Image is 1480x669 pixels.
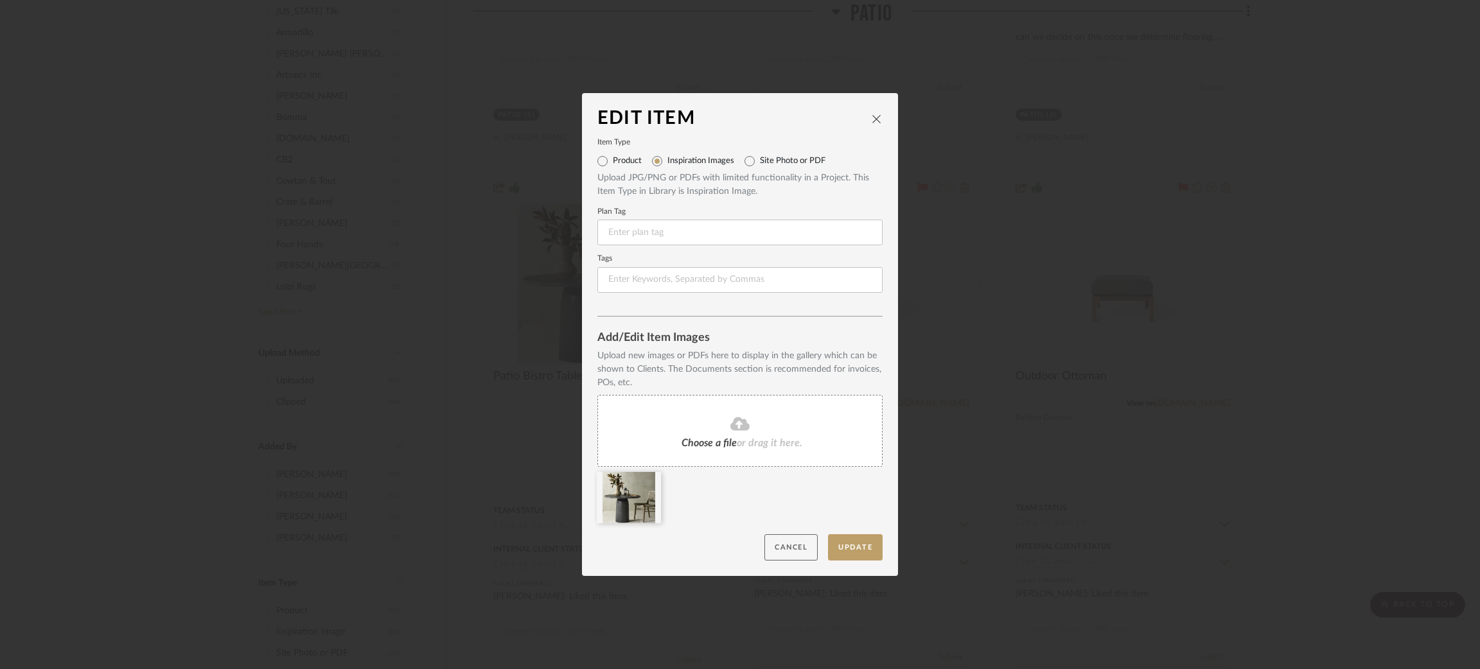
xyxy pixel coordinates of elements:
div: Upload JPG/PNG or PDFs with limited functionality in a Project. This Item Type in Library is Insp... [597,171,883,198]
label: Site Photo or PDF [760,156,825,166]
div: Upload new images or PDFs here to display in the gallery which can be shown to Clients. The Docum... [597,349,883,390]
button: close [871,113,883,125]
div: Edit Item [597,109,871,129]
input: Enter plan tag [597,220,883,245]
label: Plan Tag [597,209,883,215]
input: Enter Keywords, Separated by Commas [597,267,883,293]
label: Product [613,156,642,166]
mat-radio-group: Select item type [597,151,883,171]
label: Item Type [597,139,883,146]
div: Add/Edit Item Images [597,332,883,345]
button: Cancel [764,534,818,560]
label: Inspiration Images [667,156,734,166]
button: Update [828,534,883,560]
span: or drag it here. [737,438,802,448]
label: Tags [597,256,883,262]
span: Choose a file [682,438,737,448]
